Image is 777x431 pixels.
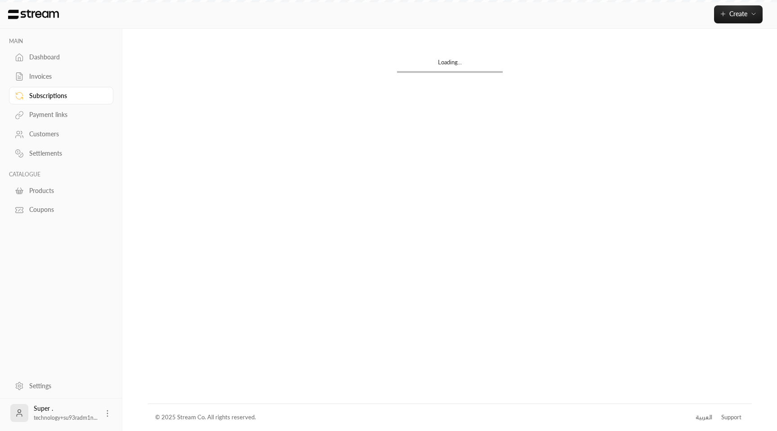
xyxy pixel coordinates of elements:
[9,49,113,66] a: Dashboard
[9,182,113,199] a: Products
[7,9,60,19] img: Logo
[9,38,113,45] p: MAIN
[9,106,113,124] a: Payment links
[9,126,113,143] a: Customers
[29,130,102,139] div: Customers
[9,68,113,85] a: Invoices
[714,5,763,23] button: Create
[29,110,102,119] div: Payment links
[9,377,113,395] a: Settings
[29,53,102,62] div: Dashboard
[696,413,712,422] div: العربية
[155,413,256,422] div: © 2025 Stream Co. All rights reserved.
[9,145,113,162] a: Settlements
[29,205,102,214] div: Coupons
[34,414,98,421] span: technology+su93radm1n...
[29,186,102,195] div: Products
[29,382,102,391] div: Settings
[34,404,98,422] div: Super .
[718,409,744,426] a: Support
[29,149,102,158] div: Settlements
[9,87,113,104] a: Subscriptions
[29,91,102,100] div: Subscriptions
[397,58,503,71] div: Loading...
[9,201,113,219] a: Coupons
[9,171,113,178] p: CATALOGUE
[29,72,102,81] div: Invoices
[729,10,747,18] span: Create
